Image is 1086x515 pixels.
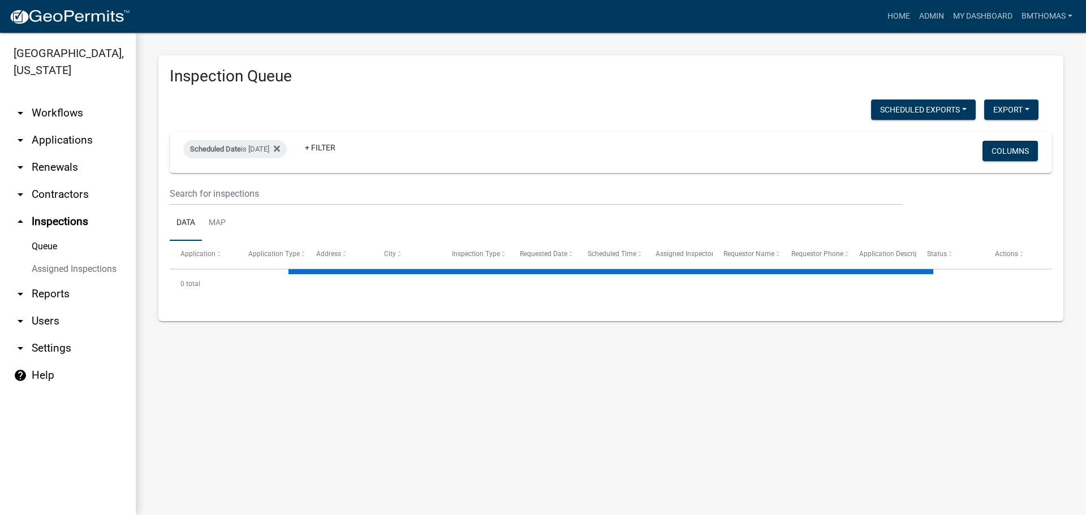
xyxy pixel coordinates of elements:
[170,241,238,268] datatable-header-cell: Application
[859,250,930,258] span: Application Description
[984,99,1038,120] button: Export
[180,250,216,258] span: Application
[441,241,509,268] datatable-header-cell: Inspection Type
[14,161,27,174] i: arrow_drop_down
[14,369,27,382] i: help
[656,250,714,258] span: Assigned Inspector
[883,6,915,27] a: Home
[296,137,344,158] a: + Filter
[713,241,781,268] datatable-header-cell: Requestor Name
[14,287,27,301] i: arrow_drop_down
[645,241,713,268] datatable-header-cell: Assigned Inspector
[190,145,241,153] span: Scheduled Date
[995,250,1018,258] span: Actions
[170,270,1052,298] div: 0 total
[984,241,1052,268] datatable-header-cell: Actions
[183,140,287,158] div: is [DATE]
[520,250,567,258] span: Requested Date
[509,241,577,268] datatable-header-cell: Requested Date
[170,182,902,205] input: Search for inspections
[384,250,396,258] span: City
[588,250,636,258] span: Scheduled Time
[927,250,947,258] span: Status
[577,241,645,268] datatable-header-cell: Scheduled Time
[248,250,300,258] span: Application Type
[982,141,1038,161] button: Columns
[949,6,1017,27] a: My Dashboard
[373,241,441,268] datatable-header-cell: City
[14,314,27,328] i: arrow_drop_down
[848,241,916,268] datatable-header-cell: Application Description
[14,341,27,355] i: arrow_drop_down
[452,250,500,258] span: Inspection Type
[916,241,984,268] datatable-header-cell: Status
[316,250,341,258] span: Address
[14,106,27,120] i: arrow_drop_down
[238,241,305,268] datatable-header-cell: Application Type
[915,6,949,27] a: Admin
[791,250,843,258] span: Requestor Phone
[871,99,976,120] button: Scheduled Exports
[170,67,1052,86] h3: Inspection Queue
[202,205,232,241] a: Map
[14,133,27,147] i: arrow_drop_down
[781,241,848,268] datatable-header-cell: Requestor Phone
[305,241,373,268] datatable-header-cell: Address
[14,188,27,201] i: arrow_drop_down
[1017,6,1077,27] a: bmthomas
[723,250,774,258] span: Requestor Name
[170,205,202,241] a: Data
[14,215,27,228] i: arrow_drop_up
